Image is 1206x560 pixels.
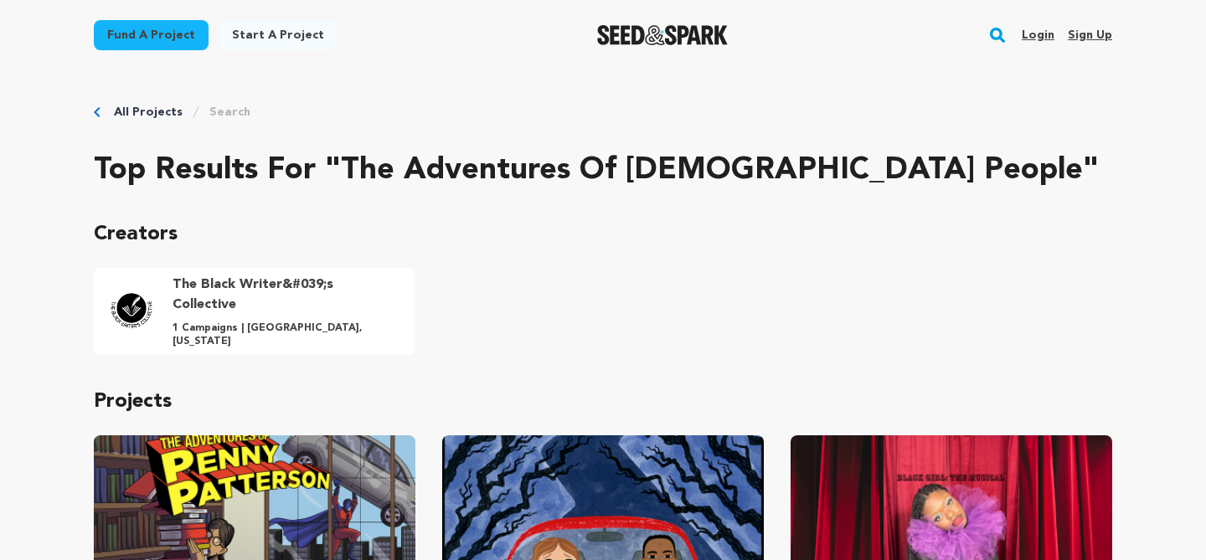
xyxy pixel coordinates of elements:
p: Creators [94,221,1112,248]
a: Seed&Spark Homepage [597,25,729,45]
a: Fund a project [94,20,209,50]
div: Breadcrumb [94,104,1112,121]
p: 1 Campaigns | [GEOGRAPHIC_DATA], [US_STATE] [173,321,399,348]
a: Sign up [1068,22,1112,49]
img: The%20Black%20Writer%27s%20Collective%281%29.png [107,281,156,335]
h4: The Black Writer&#039;s Collective [173,275,399,315]
a: The Black Writer&#039;s Collective Profile [94,268,415,355]
a: Login [1022,22,1054,49]
p: Projects [94,388,1112,415]
a: Search [209,104,250,121]
a: Start a project [219,20,338,50]
img: Seed&Spark Logo Dark Mode [597,25,729,45]
h2: Top results for "the adventures of [DEMOGRAPHIC_DATA] people" [94,154,1112,188]
a: All Projects [114,104,183,121]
